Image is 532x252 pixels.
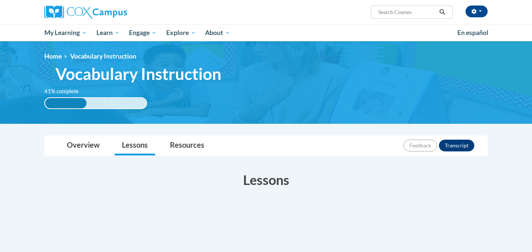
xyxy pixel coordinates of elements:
span: Learn [96,28,120,37]
h3: Lessons [44,171,488,189]
span: Vocabulary Instruction [55,64,221,84]
div: Main menu [33,24,499,41]
a: Overview [59,136,107,155]
a: Explore [161,24,201,41]
a: About [201,24,235,41]
a: Engage [124,24,161,41]
span: Vocabulary Instruction [70,52,136,60]
span: En español [457,29,488,36]
span: My Learning [44,28,87,37]
a: Home [44,52,62,60]
span: Engage [129,28,157,37]
a: My Learning [40,24,92,41]
input: Search Courses [378,8,437,17]
a: En español [453,25,493,41]
img: Cox Campus [44,6,127,19]
button: Transcript [439,140,474,151]
a: Lessons [115,136,155,155]
button: Account Settings [465,6,488,17]
button: Search [437,8,448,17]
a: Resources [163,136,212,155]
a: Cox Campus [44,6,185,19]
button: Feedback [403,140,437,151]
a: Learn [92,24,125,41]
span: Explore [166,28,196,37]
div: 41% complete [45,98,86,108]
label: 41% complete [44,87,87,95]
span: About [205,28,230,37]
